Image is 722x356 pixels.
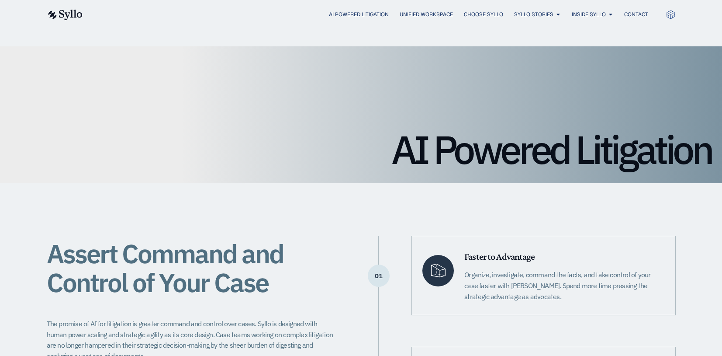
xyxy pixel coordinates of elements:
[572,10,606,18] a: Inside Syllo
[10,130,712,169] h1: AI Powered Litigation
[100,10,648,19] div: Menu Toggle
[464,10,503,18] a: Choose Syllo
[624,10,648,18] a: Contact
[368,276,390,276] p: 01
[329,10,389,18] a: AI Powered Litigation
[400,10,453,18] a: Unified Workspace
[464,251,535,262] span: Faster to Advantage
[47,10,83,20] img: syllo
[514,10,553,18] a: Syllo Stories
[47,236,283,300] span: Assert Command and Control of Your Case
[100,10,648,19] nav: Menu
[464,269,664,302] p: Organize, investigate, command the facts, and take control of your case faster with [PERSON_NAME]...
